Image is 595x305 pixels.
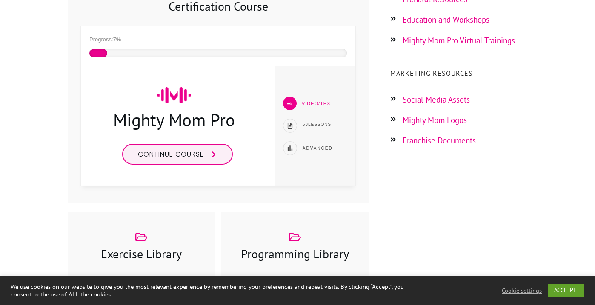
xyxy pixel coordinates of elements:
[548,284,584,297] a: ACCEPT
[403,115,467,125] a: Mighty Mom Logos
[89,35,347,45] div: Progress:
[403,14,489,25] a: Education and Workshops
[403,135,476,145] a: Franchise Documents
[122,144,233,165] a: Continue course
[77,245,206,262] h3: Exercise Library
[113,36,121,43] span: 7%
[403,35,515,46] a: Mighty Mom Pro Virtual Trainings
[11,283,412,298] div: We use cookies on our website to give you the most relevant experience by remembering your prefer...
[502,287,542,294] a: Cookie settings
[403,94,470,105] a: Social Media Assets
[390,67,527,79] p: Marketing Resources
[303,146,333,151] span: Advanced
[138,149,204,159] span: Continue course
[113,108,235,131] a: Mighty Mom Pro
[230,245,360,262] h3: Programming Library
[302,101,334,106] span: Video/Text
[157,87,191,103] img: mighty-mom-ico
[303,122,308,127] span: 63
[303,121,346,128] p: Lessons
